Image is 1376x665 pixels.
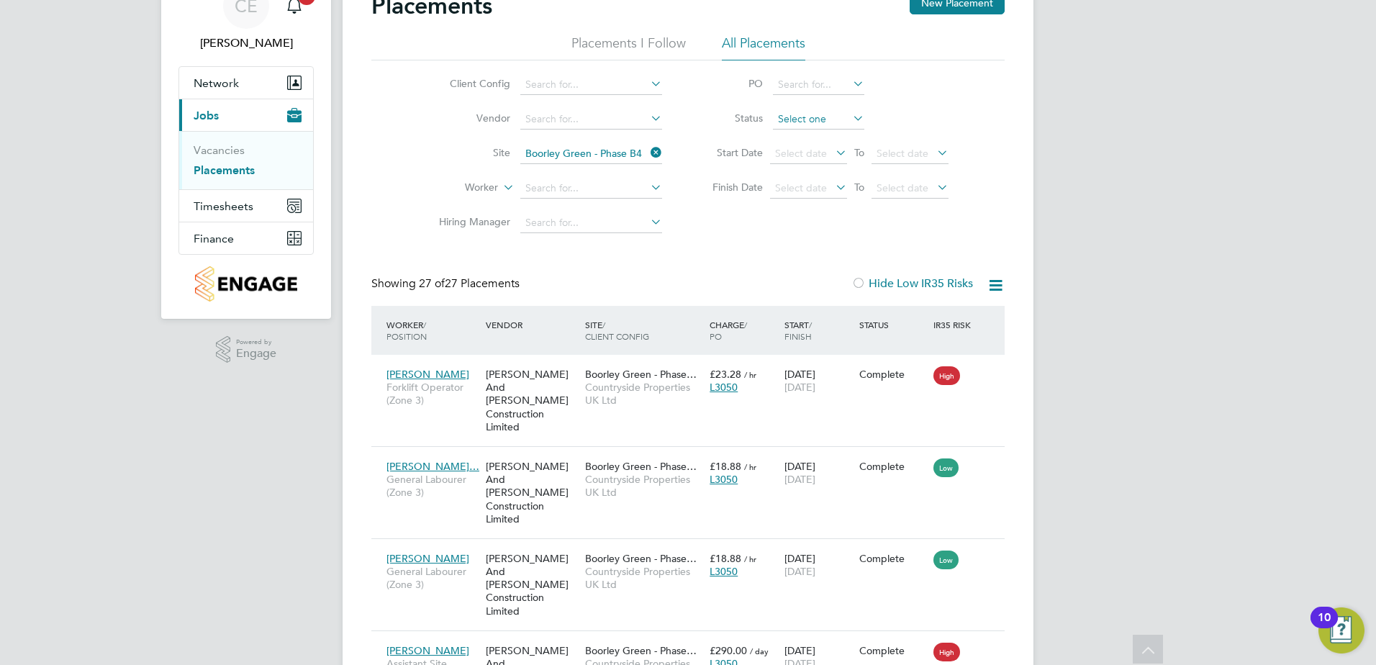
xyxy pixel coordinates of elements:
[482,453,581,533] div: [PERSON_NAME] And [PERSON_NAME] Construction Limited
[933,458,959,477] span: Low
[781,453,856,493] div: [DATE]
[856,312,931,338] div: Status
[744,553,756,564] span: / hr
[851,276,973,291] label: Hide Low IR35 Risks
[419,276,445,291] span: 27 of
[386,319,427,342] span: / Position
[784,319,812,342] span: / Finish
[773,109,864,130] input: Select one
[178,35,314,52] span: Conor Edwards
[710,644,747,657] span: £290.00
[706,312,781,349] div: Charge
[859,552,927,565] div: Complete
[386,460,479,473] span: [PERSON_NAME]…
[710,565,738,578] span: L3050
[710,381,738,394] span: L3050
[419,276,520,291] span: 27 Placements
[383,360,1005,372] a: [PERSON_NAME]Forklift Operator (Zone 3)[PERSON_NAME] And [PERSON_NAME] Construction LimitedBoorle...
[520,144,662,164] input: Search for...
[585,319,649,342] span: / Client Config
[386,644,469,657] span: [PERSON_NAME]
[710,368,741,381] span: £23.28
[710,460,741,473] span: £18.88
[194,232,234,245] span: Finance
[386,473,479,499] span: General Labourer (Zone 3)
[383,312,482,349] div: Worker
[571,35,686,60] li: Placements I Follow
[427,77,510,90] label: Client Config
[877,147,928,160] span: Select date
[520,213,662,233] input: Search for...
[520,178,662,199] input: Search for...
[194,109,219,122] span: Jobs
[850,143,869,162] span: To
[179,190,313,222] button: Timesheets
[930,312,979,338] div: IR35 Risk
[750,646,769,656] span: / day
[482,545,581,625] div: [PERSON_NAME] And [PERSON_NAME] Construction Limited
[859,460,927,473] div: Complete
[383,636,1005,648] a: [PERSON_NAME]Assistant Site Manager[PERSON_NAME] And [PERSON_NAME] Construction LimitedBoorley Gr...
[781,545,856,585] div: [DATE]
[236,348,276,360] span: Engage
[427,146,510,159] label: Site
[179,222,313,254] button: Finance
[784,381,815,394] span: [DATE]
[698,146,763,159] label: Start Date
[427,215,510,228] label: Hiring Manager
[850,178,869,196] span: To
[520,109,662,130] input: Search for...
[585,473,702,499] span: Countryside Properties UK Ltd
[179,99,313,131] button: Jobs
[482,312,581,338] div: Vendor
[585,644,697,657] span: Boorley Green - Phase…
[585,381,702,407] span: Countryside Properties UK Ltd
[383,452,1005,464] a: [PERSON_NAME]…General Labourer (Zone 3)[PERSON_NAME] And [PERSON_NAME] Construction LimitedBoorle...
[585,460,697,473] span: Boorley Green - Phase…
[179,131,313,189] div: Jobs
[773,75,864,95] input: Search for...
[933,643,960,661] span: High
[581,312,706,349] div: Site
[216,336,277,363] a: Powered byEngage
[698,112,763,125] label: Status
[386,565,479,591] span: General Labourer (Zone 3)
[775,181,827,194] span: Select date
[415,181,498,195] label: Worker
[859,368,927,381] div: Complete
[775,147,827,160] span: Select date
[383,544,1005,556] a: [PERSON_NAME]General Labourer (Zone 3)[PERSON_NAME] And [PERSON_NAME] Construction LimitedBoorley...
[698,181,763,194] label: Finish Date
[710,319,747,342] span: / PO
[178,266,314,302] a: Go to home page
[933,366,960,385] span: High
[195,266,297,302] img: countryside-properties-logo-retina.png
[710,552,741,565] span: £18.88
[585,368,697,381] span: Boorley Green - Phase…
[386,368,469,381] span: [PERSON_NAME]
[781,312,856,349] div: Start
[722,35,805,60] li: All Placements
[1318,607,1364,653] button: Open Resource Center, 10 new notifications
[194,76,239,90] span: Network
[784,473,815,486] span: [DATE]
[371,276,522,291] div: Showing
[179,67,313,99] button: Network
[1318,617,1331,636] div: 10
[698,77,763,90] label: PO
[585,565,702,591] span: Countryside Properties UK Ltd
[784,565,815,578] span: [DATE]
[194,163,255,177] a: Placements
[386,552,469,565] span: [PERSON_NAME]
[859,644,927,657] div: Complete
[520,75,662,95] input: Search for...
[744,461,756,472] span: / hr
[194,199,253,213] span: Timesheets
[194,143,245,157] a: Vacancies
[482,361,581,440] div: [PERSON_NAME] And [PERSON_NAME] Construction Limited
[427,112,510,125] label: Vendor
[744,369,756,380] span: / hr
[933,551,959,569] span: Low
[877,181,928,194] span: Select date
[710,473,738,486] span: L3050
